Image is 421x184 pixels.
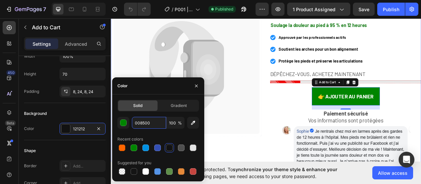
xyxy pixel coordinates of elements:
button: Publish [377,3,405,16]
button: 7 [3,3,49,16]
span: Save [359,7,369,12]
div: Add... [73,163,104,169]
span: Published [215,6,233,12]
input: Auto [60,50,105,62]
div: Publish [383,6,399,13]
div: Color [117,83,128,89]
div: 121212 [73,126,92,132]
strong: Protège les pieds et préserve les articulations [213,54,320,61]
div: Padding [24,89,39,94]
iframe: Design area [111,16,421,164]
div: Add to Cart [264,82,288,88]
strong: Approuvé par les professionnels actifs [213,24,299,30]
span: P001 | Product Page [175,6,193,13]
div: Beta [5,120,16,126]
p: Advanced [65,40,87,47]
button: Allow access [372,166,413,179]
span: Gradient [171,103,187,109]
div: Recent colors [117,136,143,142]
span: Allow access [378,170,408,176]
span: synchronize your theme style & enhance your experience [153,167,337,179]
p: DÉPÊCHEZ-VOUS, ACHETEZ MAINTENANT [203,68,324,80]
div: Shape [24,148,36,154]
div: Width [24,53,35,59]
button: 👉 AJOUTER AU PANIER [256,91,342,114]
div: Undo/Redo [124,3,151,16]
button: Save [353,3,375,16]
div: 8, 24, 8, 24 [73,89,104,95]
div: Rich Text Editor. Editing area: main [263,96,334,109]
button: 1 product assigned [287,3,350,16]
div: Open Intercom Messenger [399,152,414,168]
span: / [172,6,173,13]
span: 1 product assigned [293,6,335,13]
p: 7 [43,5,46,13]
div: Color [24,126,34,132]
strong: Soulage la douleur au pied à 95 % en 12 heures [203,8,326,15]
div: Height [24,71,36,77]
span: Your page is password protected. To when designing pages, we need access to your store password. [153,166,363,180]
input: Auto [60,68,105,80]
div: Border [24,163,37,169]
p: 👉 AJOUTER AU PANIER [263,96,334,109]
div: Suggested for you [117,160,151,166]
input: Eg: FFFFFF [132,117,166,129]
div: 450 [6,70,16,75]
strong: Paiement sécurisé [271,120,327,128]
span: Solid [133,103,142,109]
p: Settings [33,40,51,47]
span: Vos informations sont protégées [251,129,347,137]
div: Background [24,111,47,117]
p: Add to Cart [32,23,88,31]
span: % [178,120,182,126]
strong: Soutient les arches pour un bon alignement [213,39,314,45]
